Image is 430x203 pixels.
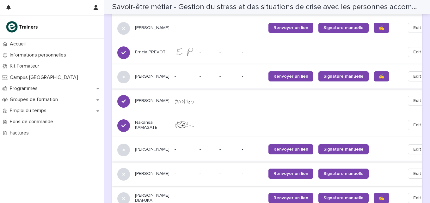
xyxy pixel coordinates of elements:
p: [PERSON_NAME] [135,74,169,79]
span: Signature manuelle [323,171,364,176]
button: Edit [408,23,427,33]
p: Campus [GEOGRAPHIC_DATA] [7,75,83,81]
a: Signature manuelle [318,23,369,33]
span: Edit [413,73,421,80]
a: Signature manuelle [318,144,369,154]
p: - [175,171,194,176]
p: - [219,147,237,152]
img: 18WM4iK7NUGf2oW9nrm4-x20TGF2AW5r6fF5JwKehuA [175,97,194,105]
p: Kit Formateur [7,63,44,69]
img: ZmzHoxd4rLRlUQ0zRJZeybA3B0G4-vCYI8m7hdO_ll0 [175,48,194,57]
p: Informations personnelles [7,52,71,58]
p: - [175,74,194,79]
p: - [200,97,202,104]
p: - [242,25,263,31]
p: Groupes de formation [7,97,63,103]
span: Edit [413,170,421,177]
p: - [200,170,202,176]
p: [PERSON_NAME] [135,98,169,104]
button: Edit [408,193,427,203]
span: Edit [413,25,421,31]
p: - [219,25,237,31]
p: - [242,195,263,201]
p: - [200,194,202,201]
p: - [219,74,237,79]
span: ✍️ [379,26,384,30]
span: Renvoyer un lien [273,147,308,152]
p: - [200,48,202,55]
span: Renvoyer un lien [273,171,308,176]
h2: Savoir-être métier - Gestion du stress et des situations de crise avec les personnes accompagnées [112,3,418,12]
p: - [175,147,194,152]
p: - [200,73,202,79]
p: [PERSON_NAME] [135,171,169,176]
p: - [242,171,263,176]
a: Renvoyer un lien [268,71,313,81]
p: - [219,195,237,201]
a: Renvoyer un lien [268,23,313,33]
button: Edit [408,96,427,106]
span: Renvoyer un lien [273,26,308,30]
p: Nakansa KAMAGATE [135,120,169,131]
span: Edit [413,49,421,55]
a: ✍️ [374,71,389,81]
p: - [219,50,237,55]
p: Factures [7,130,34,136]
img: K0CqGN7SDeD6s4JG8KQk [5,21,40,33]
p: - [200,146,202,152]
a: Signature manuelle [318,169,369,179]
p: - [200,121,202,128]
button: Edit [408,169,427,179]
p: - [242,50,263,55]
p: Programmes [7,86,43,92]
button: Edit [408,71,427,81]
p: Bons de commande [7,119,58,125]
span: Renvoyer un lien [273,74,308,79]
a: ✍️ [374,193,389,203]
p: - [175,25,194,31]
span: ✍️ [379,196,384,200]
p: Accueil [7,41,31,47]
p: - [242,98,263,104]
p: - [242,122,263,128]
span: Signature manuelle [323,196,364,200]
span: Renvoyer un lien [273,196,308,200]
button: Edit [408,144,427,154]
p: - [175,195,194,201]
p: - [219,171,237,176]
a: ✍️ [374,23,389,33]
span: Edit [413,98,421,104]
span: ✍️ [379,74,384,79]
button: Edit [408,47,427,57]
img: aTLtt64lH4pfRhYX32YeZBH55KiM16i5we6rkaWC5qo [175,121,194,129]
span: Signature manuelle [323,26,364,30]
span: Signature manuelle [323,147,364,152]
span: Edit [413,146,421,152]
span: Edit [413,122,421,128]
p: Emploi du temps [7,108,52,114]
a: Renvoyer un lien [268,144,313,154]
p: - [200,24,202,31]
p: - [242,74,263,79]
p: [PERSON_NAME] [135,147,169,152]
span: Edit [413,195,421,201]
p: [PERSON_NAME] [135,25,169,31]
a: Renvoyer un lien [268,193,313,203]
button: Edit [408,120,427,130]
p: Erncia PREVOT [135,50,169,55]
span: Signature manuelle [323,74,364,79]
p: - [219,98,237,104]
a: Signature manuelle [318,71,369,81]
p: - [242,147,263,152]
a: Signature manuelle [318,193,369,203]
a: Renvoyer un lien [268,169,313,179]
p: - [219,122,237,128]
